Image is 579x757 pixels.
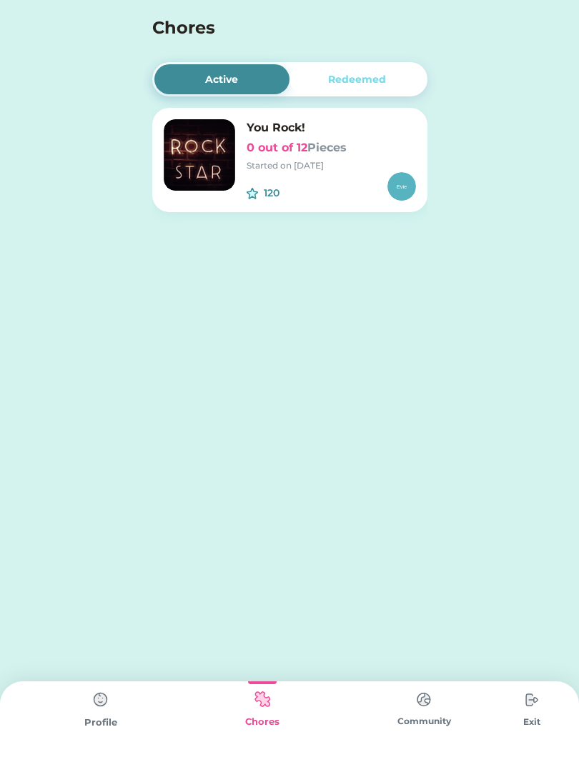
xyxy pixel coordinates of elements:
[505,716,559,728] div: Exit
[247,159,416,172] div: Started on [DATE]
[205,72,238,87] div: Active
[328,72,386,87] div: Redeemed
[264,186,317,201] div: 120
[307,141,347,154] font: Pieces
[86,686,115,714] img: type%3Dchores%2C%20state%3Ddefault.svg
[164,119,235,191] img: Frame%20682.png
[152,15,389,41] h4: Chores
[343,715,505,728] div: Community
[182,715,343,729] div: Chores
[518,686,546,714] img: type%3Dchores%2C%20state%3Ddefault.svg
[410,686,438,713] img: type%3Dchores%2C%20state%3Ddefault.svg
[248,686,277,713] img: type%3Dkids%2C%20state%3Dselected.svg
[247,139,416,156] h6: 0 out of 12
[247,119,416,136] h6: You Rock!
[247,188,258,199] img: interface-favorite-star--reward-rating-rate-social-star-media-favorite-like-stars.svg
[20,716,182,730] div: Profile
